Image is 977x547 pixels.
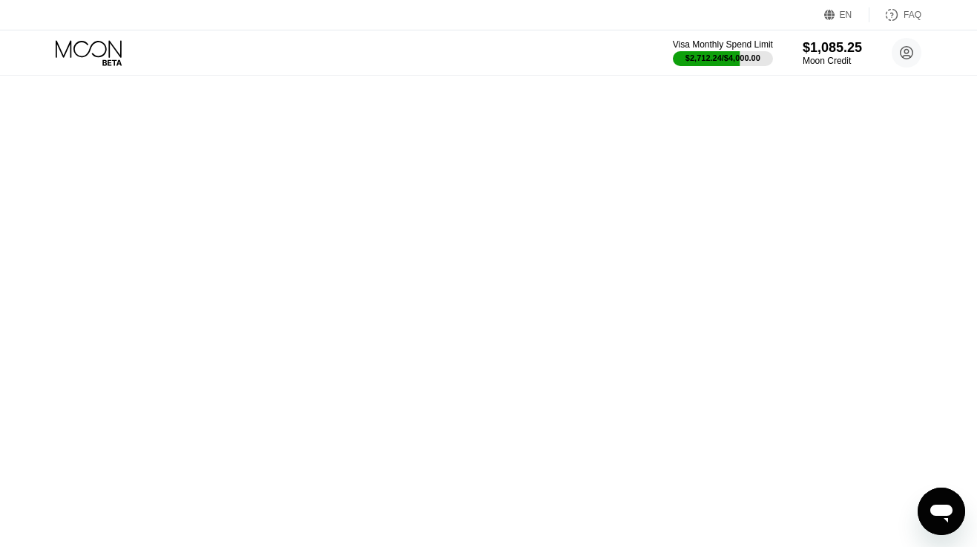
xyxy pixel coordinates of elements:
[803,40,862,66] div: $1,085.25Moon Credit
[673,39,773,66] div: Visa Monthly Spend Limit$2,712.24/$4,000.00
[840,10,852,20] div: EN
[685,53,760,62] div: $2,712.24 / $4,000.00
[824,7,869,22] div: EN
[904,10,921,20] div: FAQ
[803,40,862,56] div: $1,085.25
[673,39,773,50] div: Visa Monthly Spend Limit
[803,56,862,66] div: Moon Credit
[869,7,921,22] div: FAQ
[918,488,965,535] iframe: Кнопка запуска окна обмена сообщениями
